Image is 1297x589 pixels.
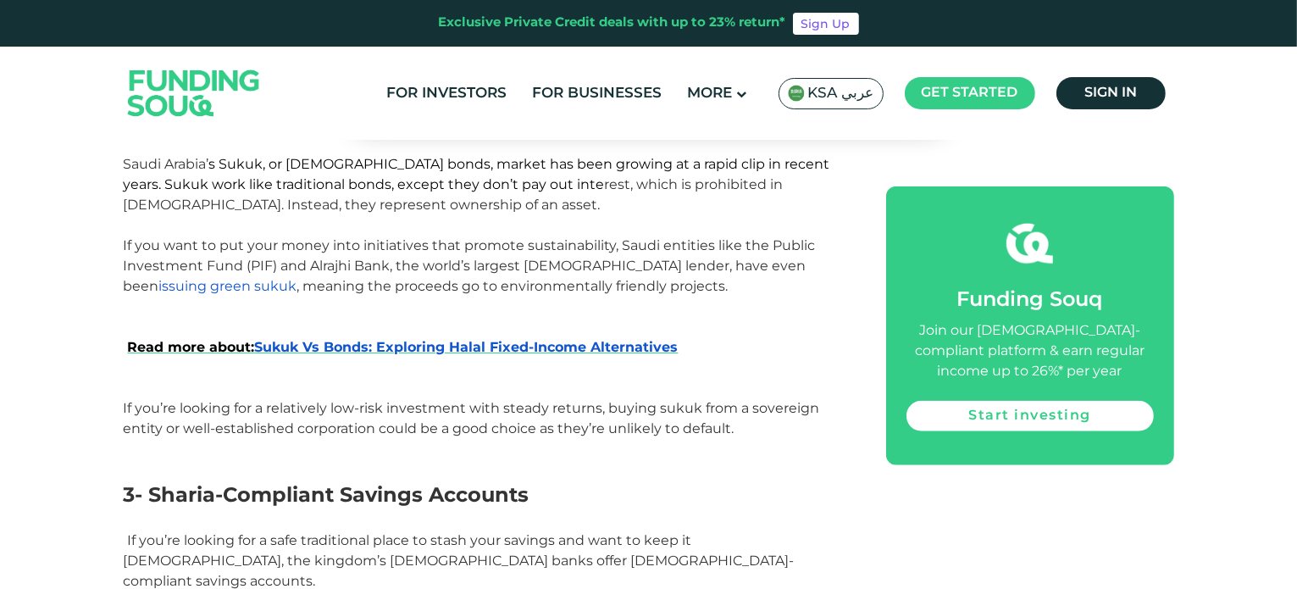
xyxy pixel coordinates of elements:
[1056,77,1166,109] a: Sign in
[128,339,255,355] span: Read more about:
[957,291,1103,310] span: Funding Souq
[124,482,529,507] span: 3- Sharia-Compliant Savings Accounts
[111,50,277,136] img: Logo
[124,532,795,589] span: If you’re looking for a safe traditional place to stash your savings and want to keep it [DEMOGRA...
[1006,220,1053,267] img: fsicon
[922,86,1018,99] span: Get started
[439,14,786,33] div: Exclusive Private Credit deals with up to 23% return*
[124,400,820,436] span: If you’re looking for a relatively low-risk investment with steady returns, buying sukuk from a s...
[808,84,874,103] span: KSA عربي
[128,339,679,355] a: Read more about:Sukuk Vs Bonds: Exploring Halal Fixed-Income Alternatives
[788,85,805,102] img: SA Flag
[688,86,733,101] span: More
[383,80,512,108] a: For Investors
[124,237,816,294] span: If you want to put your money into initiatives that promote sustainability, Saudi entities like t...
[793,13,859,35] a: Sign Up
[159,278,297,294] a: issuing green sukuk
[128,339,679,355] span: Sukuk Vs Bonds: Exploring Halal Fixed-Income Alternatives
[1084,86,1137,99] span: Sign in
[906,401,1154,431] a: Start investing
[906,321,1154,382] div: Join our [DEMOGRAPHIC_DATA]-compliant platform & earn regular income up to 26%* per year
[529,80,667,108] a: For Businesses
[124,156,830,192] span: s Sukuk, or [DEMOGRAPHIC_DATA] bonds, market has been growing at a rapid clip in recent years. Su...
[124,156,830,213] span: Saudi Arabia’ rest, which is prohibited in [DEMOGRAPHIC_DATA]. Instead, they represent ownership ...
